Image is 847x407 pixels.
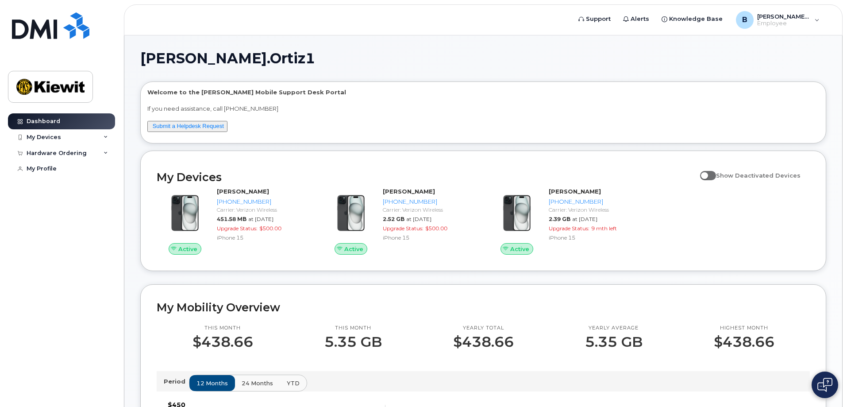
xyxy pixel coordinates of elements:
[591,225,617,232] span: 9 mth left
[714,325,774,332] p: Highest month
[192,325,253,332] p: This month
[549,206,640,213] div: Carrier: Verizon Wireless
[259,225,281,232] span: $500.00
[700,167,707,174] input: Show Deactivated Devices
[383,198,474,206] div: [PHONE_NUMBER]
[242,379,273,388] span: 24 months
[217,216,246,222] span: 451.58 MB
[330,192,372,234] img: iPhone_15_Black.png
[453,334,514,350] p: $438.66
[549,188,601,195] strong: [PERSON_NAME]
[549,216,570,222] span: 2.39 GB
[323,187,478,255] a: Active[PERSON_NAME][PHONE_NUMBER]Carrier: Verizon Wireless2.52 GBat [DATE]Upgrade Status:$500.00i...
[157,187,312,255] a: Active[PERSON_NAME][PHONE_NUMBER]Carrier: Verizon Wireless451.58 MBat [DATE]Upgrade Status:$500.0...
[147,121,227,132] button: Submit a Helpdesk Request
[344,245,363,253] span: Active
[817,378,832,392] img: Open chat
[406,216,431,222] span: at [DATE]
[178,245,197,253] span: Active
[383,216,404,222] span: 2.52 GB
[714,334,774,350] p: $438.66
[217,198,308,206] div: [PHONE_NUMBER]
[153,123,224,129] a: Submit a Helpdesk Request
[425,225,447,232] span: $500.00
[248,216,273,222] span: at [DATE]
[157,301,810,314] h2: My Mobility Overview
[383,206,474,213] div: Carrier: Verizon Wireless
[140,52,315,65] span: [PERSON_NAME].Ortiz1
[716,172,801,179] span: Show Deactivated Devices
[549,198,640,206] div: [PHONE_NUMBER]
[549,225,589,232] span: Upgrade Status:
[549,234,640,241] div: iPhone 15
[147,88,819,97] p: Welcome to the [PERSON_NAME] Mobile Support Desk Portal
[496,192,538,234] img: iPhone_15_Black.png
[572,216,597,222] span: at [DATE]
[324,325,382,332] p: This month
[510,245,529,253] span: Active
[585,334,643,350] p: 5.35 GB
[147,105,819,113] p: If you need assistance, call [PHONE_NUMBER]
[489,187,644,255] a: Active[PERSON_NAME][PHONE_NUMBER]Carrier: Verizon Wireless2.39 GBat [DATE]Upgrade Status:9 mth le...
[157,171,696,184] h2: My Devices
[383,234,474,241] div: iPhone 15
[217,225,258,232] span: Upgrade Status:
[287,379,300,388] span: YTD
[383,188,435,195] strong: [PERSON_NAME]
[383,225,423,232] span: Upgrade Status:
[585,325,643,332] p: Yearly average
[164,192,206,234] img: iPhone_15_Black.png
[164,377,189,386] p: Period
[324,334,382,350] p: 5.35 GB
[453,325,514,332] p: Yearly total
[192,334,253,350] p: $438.66
[217,188,269,195] strong: [PERSON_NAME]
[217,206,308,213] div: Carrier: Verizon Wireless
[217,234,308,241] div: iPhone 15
